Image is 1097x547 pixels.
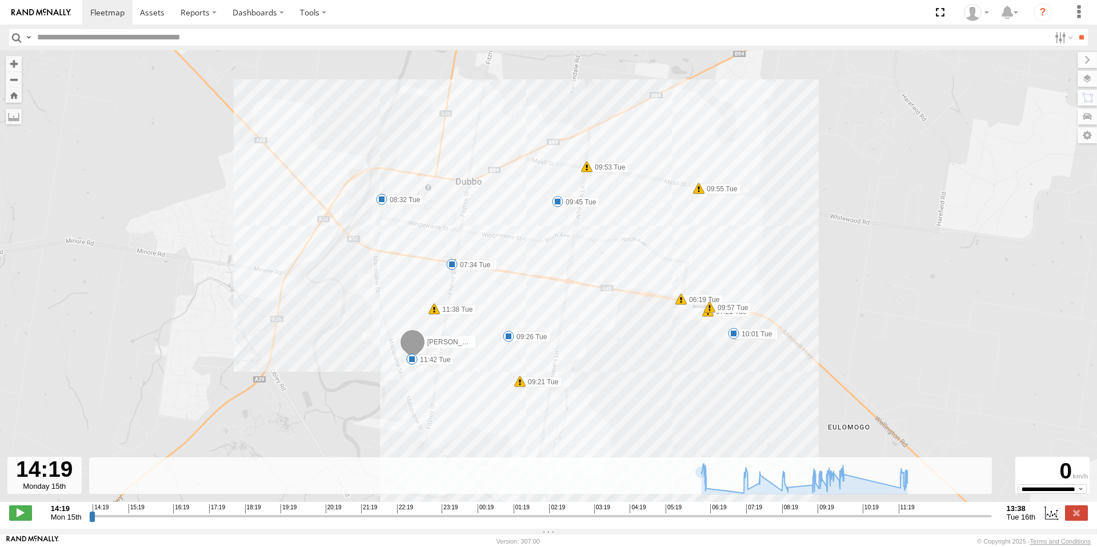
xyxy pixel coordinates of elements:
div: © Copyright 2025 - [977,538,1091,545]
label: 09:57 Tue [710,303,751,313]
label: 09:21 Tue [520,377,562,387]
button: Zoom out [6,71,22,87]
span: Tue 16th Sep 2025 [1007,513,1036,521]
span: 21:19 [361,504,377,513]
label: 08:32 Tue [382,195,423,205]
span: 06:19 [710,504,726,513]
span: 05:19 [666,504,682,513]
span: 15:19 [129,504,145,513]
span: 00:19 [478,504,494,513]
div: 0 [1017,458,1088,484]
label: Measure [6,108,22,124]
label: Map Settings [1078,127,1097,143]
label: 09:55 Tue [699,184,740,194]
span: 10:19 [863,504,879,513]
label: 11:38 Tue [434,304,476,315]
span: 23:19 [442,504,458,513]
span: 16:19 [173,504,189,513]
a: Visit our Website [6,536,59,547]
label: 09:53 Tue [587,162,628,172]
span: 17:19 [209,504,225,513]
label: 11:42 Tue [412,355,454,365]
div: Version: 307.00 [497,538,540,545]
label: Search Filter Options [1050,29,1075,46]
i: ? [1034,3,1052,22]
label: 10:01 Tue [734,329,775,339]
label: Play/Stop [9,505,32,520]
label: 09:26 Tue [509,332,550,342]
strong: 13:38 [1007,504,1036,513]
div: Beth Porter [960,4,993,21]
a: Terms and Conditions [1030,538,1091,545]
label: 06:19 Tue [681,295,723,305]
span: 01:19 [514,504,530,513]
img: rand-logo.svg [11,9,71,17]
label: Close [1065,505,1088,520]
span: 08:19 [782,504,798,513]
button: Zoom Home [6,87,22,103]
label: Search Query [24,29,33,46]
span: 11:19 [899,504,915,513]
span: 03:19 [594,504,610,513]
span: 18:19 [245,504,261,513]
label: 07:34 Tue [452,260,494,270]
span: 22:19 [397,504,413,513]
span: 19:19 [281,504,297,513]
span: 20:19 [326,504,342,513]
span: 14:19 [93,504,109,513]
span: Mon 15th Sep 2025 [51,513,82,521]
span: 09:19 [818,504,834,513]
strong: 14:19 [51,504,82,513]
span: 04:19 [630,504,646,513]
button: Zoom in [6,56,22,71]
span: [PERSON_NAME] [PERSON_NAME] New [427,338,558,346]
span: 07:19 [746,504,762,513]
span: 02:19 [549,504,565,513]
label: 09:45 Tue [558,197,599,207]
